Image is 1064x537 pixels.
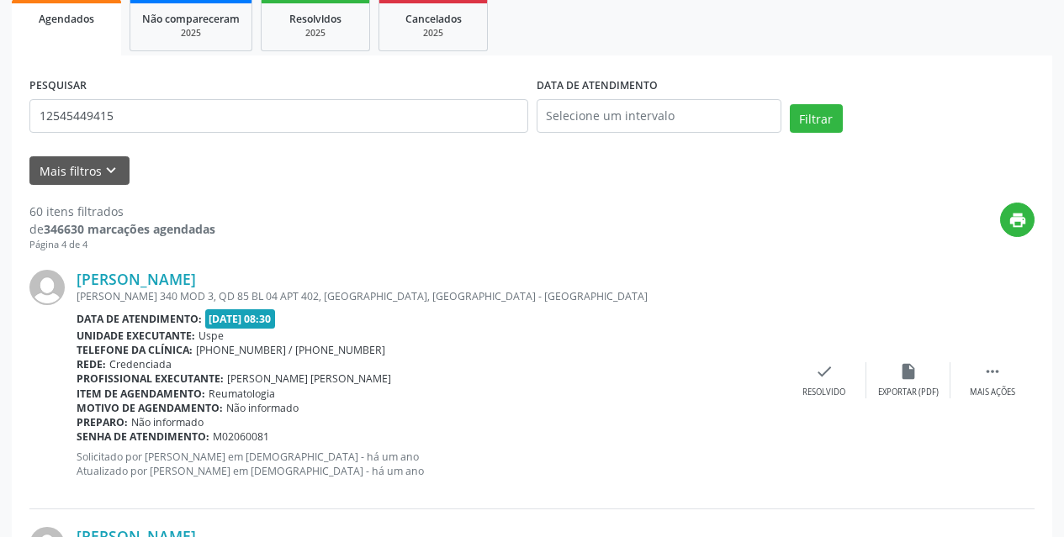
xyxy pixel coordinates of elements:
button: print [1000,203,1035,237]
span: Reumatologia [209,387,275,401]
div: Mais ações [970,387,1015,398]
i:  [983,362,1002,381]
b: Motivo de agendamento: [77,401,223,415]
label: DATA DE ATENDIMENTO [537,73,658,99]
div: de [29,220,215,238]
div: 2025 [391,27,475,39]
span: [PERSON_NAME] [PERSON_NAME] [227,371,391,386]
span: Resolvidos [289,12,341,26]
div: Resolvido [802,387,845,398]
p: Solicitado por [PERSON_NAME] em [DEMOGRAPHIC_DATA] - há um ano Atualizado por [PERSON_NAME] em [D... [77,450,782,478]
b: Data de atendimento: [77,312,202,326]
b: Unidade executante: [77,329,195,343]
div: Exportar (PDF) [878,387,939,398]
span: Agendados [39,12,94,26]
input: Nome, código do beneficiário ou CPF [29,99,528,133]
i: print [1008,211,1027,229]
b: Item de agendamento: [77,387,205,401]
img: img [29,270,65,305]
button: Filtrar [790,104,843,133]
span: Não informado [131,415,204,429]
span: M02060081 [213,429,269,444]
input: Selecione um intervalo [537,99,781,133]
span: Não compareceram [142,12,240,26]
a: [PERSON_NAME] [77,270,196,288]
i: check [815,362,834,381]
div: 60 itens filtrados [29,203,215,220]
i: insert_drive_file [899,362,918,381]
div: 2025 [142,27,240,39]
b: Telefone da clínica: [77,343,193,357]
button: Mais filtroskeyboard_arrow_down [29,156,130,186]
i: keyboard_arrow_down [102,161,120,180]
strong: 346630 marcações agendadas [44,221,215,237]
b: Profissional executante: [77,371,224,386]
b: Senha de atendimento: [77,429,209,444]
span: Uspe [199,329,224,343]
div: Página 4 de 4 [29,238,215,252]
span: Credenciada [109,357,172,371]
span: [PHONE_NUMBER] / [PHONE_NUMBER] [196,343,385,357]
label: PESQUISAR [29,73,87,99]
b: Preparo: [77,415,128,429]
span: Cancelados [405,12,462,26]
div: [PERSON_NAME] 340 MOD 3, QD 85 BL 04 APT 402, [GEOGRAPHIC_DATA], [GEOGRAPHIC_DATA] - [GEOGRAPHIC_... [77,289,782,303]
span: [DATE] 08:30 [205,309,276,329]
b: Rede: [77,357,106,371]
span: Não informado [226,401,299,415]
div: 2025 [273,27,357,39]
